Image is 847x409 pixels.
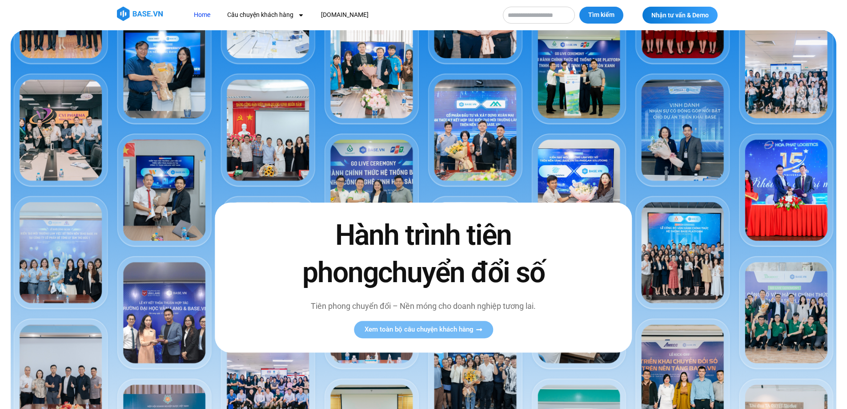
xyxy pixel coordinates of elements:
span: Xem toàn bộ câu chuyện khách hàng [365,326,474,333]
h2: Hành trình tiên phong [283,217,563,291]
a: Nhận tư vấn & Demo [642,7,718,24]
p: Tiên phong chuyển đổi – Nền móng cho doanh nghiệp tương lai. [283,300,563,312]
a: Home [187,7,217,23]
a: Câu chuyện khách hàng [221,7,311,23]
button: Tìm kiếm [579,7,623,24]
a: [DOMAIN_NAME] [314,7,375,23]
span: Nhận tư vấn & Demo [651,12,709,18]
nav: Menu [187,7,494,23]
span: chuyển đổi số [378,256,545,289]
a: Xem toàn bộ câu chuyện khách hàng [354,321,493,338]
span: Tìm kiếm [588,11,614,20]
